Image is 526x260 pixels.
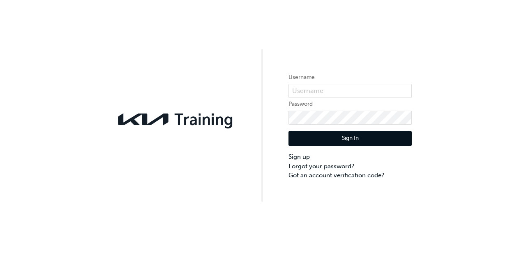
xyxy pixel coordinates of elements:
button: Sign In [288,131,412,146]
input: Username [288,84,412,98]
img: kia-training [114,108,238,130]
a: Got an account verification code? [288,171,412,180]
a: Forgot your password? [288,162,412,171]
label: Username [288,72,412,82]
label: Password [288,99,412,109]
a: Sign up [288,152,412,162]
